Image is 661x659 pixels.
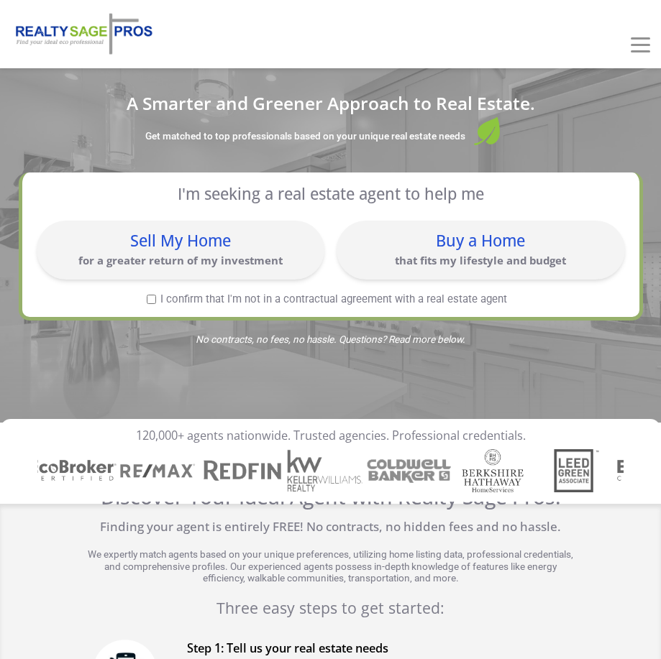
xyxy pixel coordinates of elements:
[363,456,455,486] img: Sponsor Logo: Coldwell Banker
[121,449,205,492] div: 3 / 7
[205,456,289,485] div: 4 / 7
[147,295,156,304] input: I confirm that I'm not in a contractual agreement with a real estate agent
[83,520,579,534] p: Finding your agent is entirely FREE! No contracts, no hidden fees and no hassle.
[145,130,465,143] label: Get matched to top professionals based on your unique real estate needs
[83,485,579,510] h2: Discover Your Ideal Agent with Realty Sage Pros!
[286,449,363,492] img: Sponsor Logo: Keller Williams Realty
[44,254,318,267] p: for a greater return of my investment
[540,449,624,492] div: 1 / 7
[53,185,607,203] p: I'm seeking a real estate agent to help me
[44,233,318,249] div: Sell My Home
[554,449,599,492] img: Sponsor Logo: Leed Green Associate
[344,254,618,267] p: that fits my lifestyle and budget
[373,456,457,486] div: 6 / 7
[187,641,579,656] h4: Step 1: Tell us your real estate needs
[37,457,121,484] div: 2 / 7
[136,429,526,443] p: 120,000+ agents nationwide. Trusted agencies. Professional credentials.
[83,599,579,617] h3: Three easy steps to get started:
[196,456,287,485] img: Sponsor Logo: Redfin
[37,294,618,305] label: I confirm that I'm not in a contractual agreement with a real estate agent
[83,548,579,584] p: We expertly match agents based on your unique preferences, utilizing home listing data, professio...
[19,335,643,345] span: No contracts, no fees, no hassle. Questions? Read more below.
[456,449,540,492] div: 7 / 7
[28,457,119,484] img: Sponsor Logo: Ecobroker
[11,12,155,56] img: REALTY SAGE PROS
[344,233,618,249] div: Buy a Home
[19,95,643,112] h1: A Smarter and Greener Approach to Real Estate.
[119,449,196,492] img: Sponsor Logo: Remax
[288,449,373,492] div: 5 / 7
[462,449,524,492] img: Sponsor Logo: Berkshire Hathaway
